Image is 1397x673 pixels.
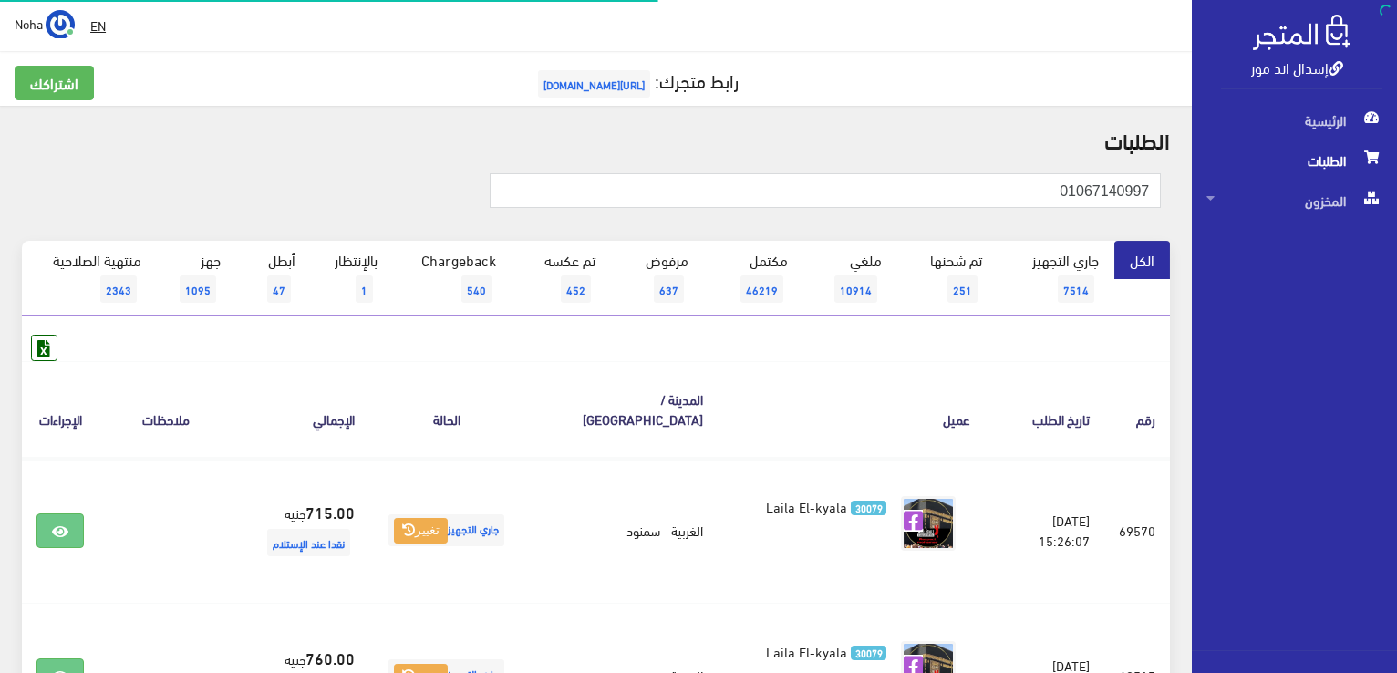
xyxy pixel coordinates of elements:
[15,9,75,38] a: ... Noha
[851,501,886,516] span: 30079
[46,10,75,39] img: ...
[1192,181,1397,221] a: المخزون
[267,275,291,303] span: 47
[1114,241,1170,279] a: الكل
[490,173,1161,208] input: بحث ( رقم الطلب, رقم الهاتف, الإسم, البريد اﻹلكتروني )...
[998,241,1115,316] a: جاري التجهيز7514
[356,275,373,303] span: 1
[305,500,355,523] strong: 715.00
[1104,361,1170,457] th: رقم
[233,458,369,604] td: جنيه
[233,361,369,457] th: اﻹجمالي
[538,70,650,98] span: [URL][DOMAIN_NAME]
[803,241,897,316] a: ملغي10914
[523,361,718,457] th: المدينة / [GEOGRAPHIC_DATA]
[22,128,1170,151] h2: الطلبات
[1058,275,1094,303] span: 7514
[523,458,718,604] td: الغربية - سمنود
[1206,140,1382,181] span: الطلبات
[985,361,1104,457] th: تاريخ الطلب
[157,241,236,316] a: جهز1095
[1192,100,1397,140] a: الرئيسية
[1192,140,1397,181] a: الطلبات
[98,361,233,457] th: ملاحظات
[1104,458,1170,604] td: 69570
[611,241,704,316] a: مرفوض637
[1206,181,1382,221] span: المخزون
[851,646,886,661] span: 30079
[766,638,847,664] span: Laila El-kyala
[22,241,157,316] a: منتهية الصلاحية2343
[100,275,137,303] span: 2343
[180,275,216,303] span: 1095
[654,275,684,303] span: 637
[1251,54,1343,80] a: إسدال اند مور
[533,63,739,97] a: رابط متجرك:[URL][DOMAIN_NAME]
[897,241,998,316] a: تم شحنها251
[901,496,956,551] img: picture
[1206,100,1382,140] span: الرئيسية
[305,646,355,669] strong: 760.00
[461,275,492,303] span: 540
[388,514,504,546] span: جاري التجهيز
[704,241,803,316] a: مكتمل46219
[512,241,611,316] a: تم عكسه452
[83,9,113,42] a: EN
[90,14,106,36] u: EN
[236,241,311,316] a: أبطل47
[267,529,350,556] span: نقدا عند الإستلام
[393,241,512,316] a: Chargeback540
[766,493,847,519] span: Laila El-kyala
[740,275,783,303] span: 46219
[394,518,448,544] button: تغيير
[15,66,94,100] a: اشتراكك
[15,12,43,35] span: Noha
[747,496,886,516] a: 30079 Laila El-kyala
[747,641,886,661] a: 30079 Laila El-kyala
[834,275,877,303] span: 10914
[718,361,985,457] th: عميل
[1253,15,1350,50] img: .
[985,458,1104,604] td: [DATE] 15:26:07
[22,361,98,457] th: الإجراءات
[947,275,978,303] span: 251
[311,241,393,316] a: بالإنتظار1
[561,275,591,303] span: 452
[369,361,523,457] th: الحالة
